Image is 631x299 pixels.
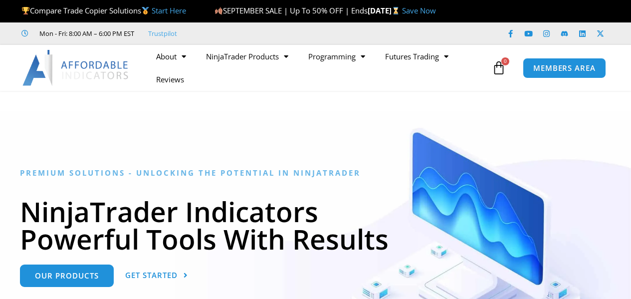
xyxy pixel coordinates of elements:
span: MEMBERS AREA [533,64,596,72]
span: SEPTEMBER SALE | Up To 50% OFF | Ends [214,5,368,15]
span: Get Started [125,272,178,279]
a: Our Products [20,265,114,287]
img: 🏆 [22,7,29,14]
a: Programming [298,45,375,68]
a: MEMBERS AREA [523,58,606,78]
span: Compare Trade Copier Solutions [21,5,186,15]
img: LogoAI | Affordable Indicators – NinjaTrader [22,50,130,86]
a: About [146,45,196,68]
a: NinjaTrader Products [196,45,298,68]
a: Reviews [146,68,194,91]
a: Trustpilot [148,27,177,39]
strong: [DATE] [368,5,402,15]
a: Get Started [125,265,188,287]
img: ⌛ [392,7,400,14]
nav: Menu [146,45,489,91]
h1: NinjaTrader Indicators Powerful Tools With Results [20,198,611,253]
a: Save Now [402,5,436,15]
h6: Premium Solutions - Unlocking the Potential in NinjaTrader [20,168,611,178]
a: Start Here [152,5,186,15]
img: 🍂 [215,7,222,14]
img: 🥇 [142,7,149,14]
a: 0 [477,53,521,82]
span: 0 [501,57,509,65]
span: Our Products [35,272,99,280]
span: Mon - Fri: 8:00 AM – 6:00 PM EST [37,27,134,39]
a: Futures Trading [375,45,458,68]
